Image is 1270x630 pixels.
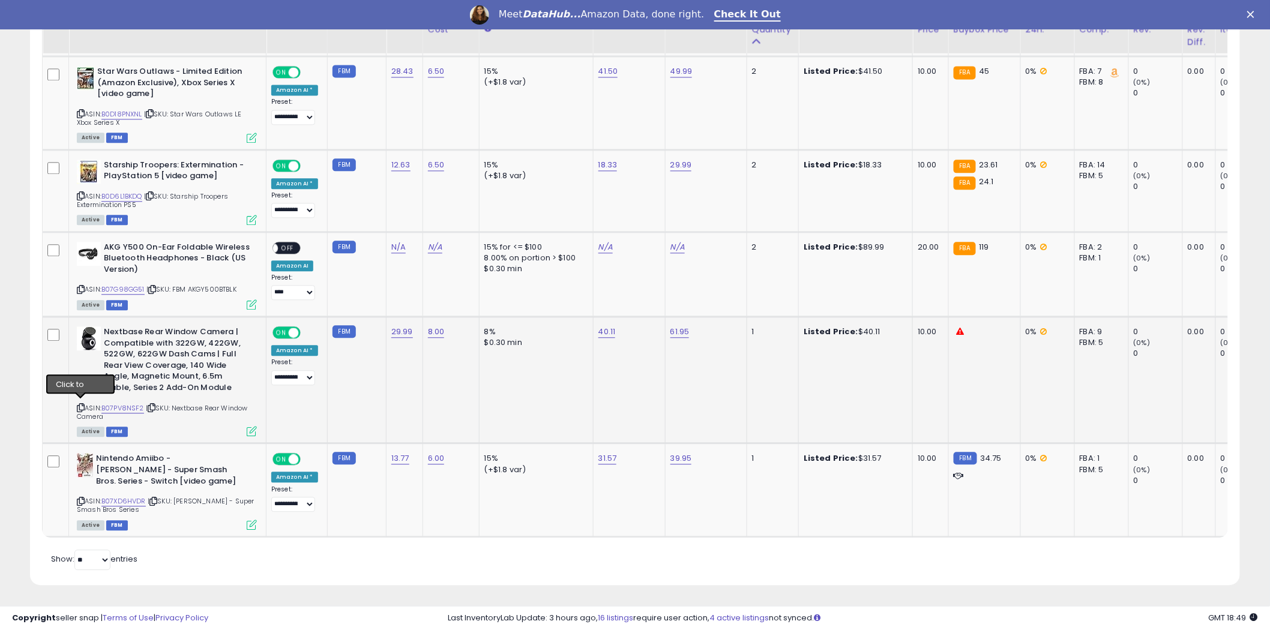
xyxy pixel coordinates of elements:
[804,65,858,77] b: Listed Price:
[77,300,104,310] span: All listings currently available for purchase on Amazon
[484,77,584,88] div: (+$1.8 var)
[1221,338,1238,347] small: (0%)
[299,67,318,77] span: OFF
[51,553,137,565] span: Show: entries
[979,176,994,187] span: 24.1
[598,159,618,171] a: 18.33
[1134,338,1151,347] small: (0%)
[1134,326,1182,337] div: 0
[274,160,289,170] span: ON
[979,65,989,77] span: 45
[1134,66,1182,77] div: 0
[271,472,318,482] div: Amazon AI *
[77,427,104,437] span: All listings currently available for purchase on Amazon
[1026,160,1065,170] div: 0%
[1080,326,1119,337] div: FBA: 9
[804,242,903,253] div: $89.99
[484,263,584,274] div: $0.30 min
[1221,253,1238,263] small: (0%)
[391,241,406,253] a: N/A
[1221,453,1269,464] div: 0
[77,66,257,142] div: ASIN:
[484,66,584,77] div: 15%
[1221,77,1238,87] small: (0%)
[980,452,1002,464] span: 34.75
[598,65,618,77] a: 41.50
[804,66,903,77] div: $41.50
[77,453,93,477] img: 51FdVH1WhWL._SL40_.jpg
[598,326,616,338] a: 40.11
[1134,77,1151,87] small: (0%)
[1080,464,1119,475] div: FBM: 5
[101,109,142,119] a: B0D18PNXNL
[918,66,939,77] div: 10.00
[274,328,289,338] span: ON
[1080,337,1119,348] div: FBM: 5
[77,191,228,209] span: | SKU: Starship Troopers Extermination PS5
[499,8,705,20] div: Meet Amazon Data, done right.
[104,242,250,278] b: AKG Y500 On-Ear Foldable Wireless Bluetooth Headphones - Black (US Version)
[484,453,584,464] div: 15%
[1080,253,1119,263] div: FBM: 1
[103,612,154,623] a: Terms of Use
[714,8,781,22] a: Check It Out
[1221,66,1269,77] div: 0
[106,133,128,143] span: FBM
[1188,326,1206,337] div: 0.00
[598,452,617,464] a: 31.57
[1134,253,1151,263] small: (0%)
[804,452,858,464] b: Listed Price:
[918,453,939,464] div: 10.00
[1080,170,1119,181] div: FBM: 5
[484,337,584,348] div: $0.30 min
[271,274,318,301] div: Preset:
[274,454,289,464] span: ON
[104,160,250,185] b: Starship Troopers: Extermination - PlayStation 5 [video game]
[670,65,693,77] a: 49.99
[1134,263,1182,274] div: 0
[77,160,257,224] div: ASIN:
[670,326,690,338] a: 61.95
[77,326,101,350] img: 41+YrcjAIuL._SL40_.jpg
[271,178,318,189] div: Amazon AI *
[1026,242,1065,253] div: 0%
[1134,160,1182,170] div: 0
[428,65,445,77] a: 6.50
[101,496,146,506] a: B07XD6HVDR
[77,215,104,225] span: All listings currently available for purchase on Amazon
[1134,88,1182,98] div: 0
[77,496,254,514] span: | SKU: [PERSON_NAME] - Super Smash Bros Series
[979,159,998,170] span: 23.61
[77,520,104,530] span: All listings currently available for purchase on Amazon
[299,160,318,170] span: OFF
[804,453,903,464] div: $31.57
[391,326,413,338] a: 29.99
[598,612,634,623] a: 16 listings
[428,241,442,253] a: N/A
[804,159,858,170] b: Listed Price:
[1026,453,1065,464] div: 0%
[752,326,789,337] div: 1
[106,427,128,437] span: FBM
[1080,160,1119,170] div: FBA: 14
[391,65,414,77] a: 28.43
[954,66,976,79] small: FBA
[1221,181,1269,192] div: 0
[1221,348,1269,359] div: 0
[804,326,858,337] b: Listed Price:
[77,453,257,529] div: ASIN:
[1221,171,1238,181] small: (0%)
[670,241,685,253] a: N/A
[106,215,128,225] span: FBM
[101,284,145,295] a: B07G98GG51
[1221,263,1269,274] div: 0
[954,242,976,255] small: FBA
[752,242,789,253] div: 2
[918,160,939,170] div: 10.00
[918,326,939,337] div: 10.00
[271,85,318,95] div: Amazon AI *
[146,284,236,294] span: | SKU: FBM AKGY500BTBLK
[1188,242,1206,253] div: 0.00
[954,176,976,190] small: FBA
[106,300,128,310] span: FBM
